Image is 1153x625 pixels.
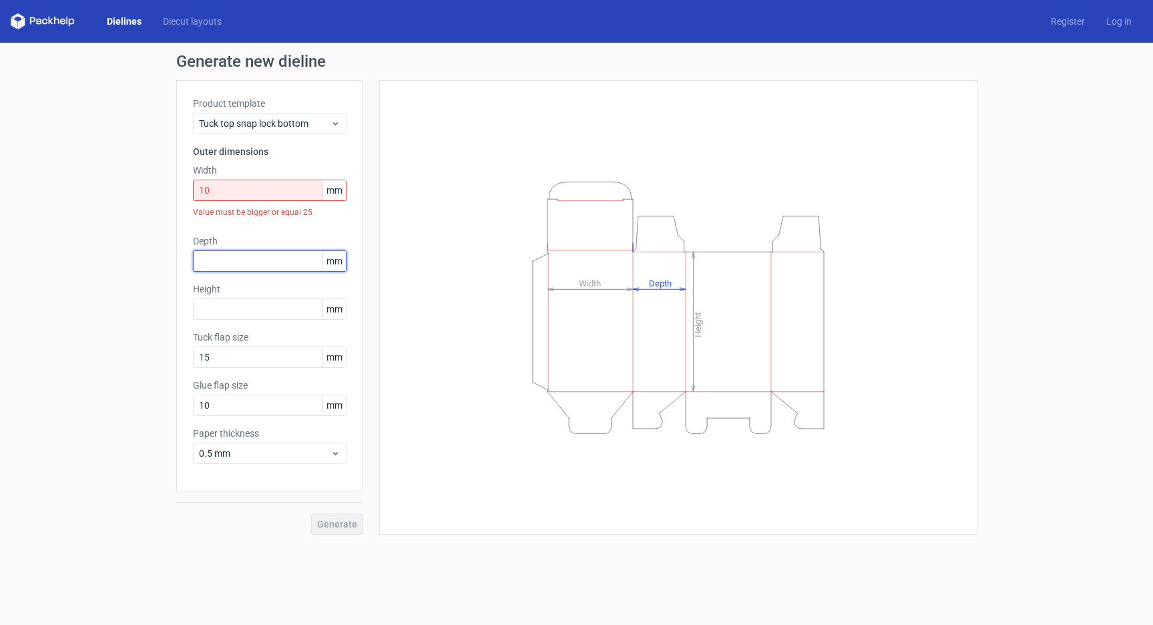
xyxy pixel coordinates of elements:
[322,299,346,319] span: mm
[578,278,600,288] tspan: Width
[322,395,346,415] span: mm
[193,379,347,392] label: Glue flap size
[322,251,346,271] span: mm
[649,278,672,288] tspan: Depth
[199,447,330,460] span: 0.5 mm
[322,180,346,200] span: mm
[193,145,347,158] h3: Outer dimensions
[193,234,347,248] label: Depth
[1096,15,1142,28] a: Log in
[193,282,347,296] label: Height
[193,97,347,110] label: Product template
[152,15,232,28] a: Diecut layouts
[193,427,347,440] label: Paper thickness
[1040,15,1096,28] a: Register
[693,312,703,337] tspan: Height
[199,117,330,130] span: Tuck top snap lock bottom
[193,331,347,344] label: Tuck flap size
[193,164,347,177] label: Width
[193,201,347,224] div: Value must be bigger or equal 25
[322,347,346,367] span: mm
[96,15,152,28] a: Dielines
[176,53,977,69] h1: Generate new dieline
